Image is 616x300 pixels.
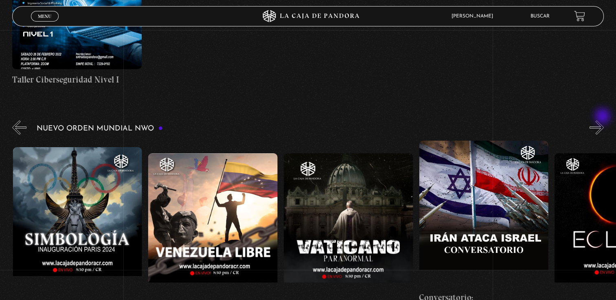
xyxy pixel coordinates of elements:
button: Previous [12,120,26,135]
a: View your shopping cart [574,11,585,22]
a: Buscar [531,14,550,19]
h4: Taller Ciberseguridad Nivel I [12,73,142,86]
span: Menu [38,14,51,19]
h3: Nuevo Orden Mundial NWO [37,125,163,133]
button: Next [590,120,604,135]
span: Cerrar [35,21,54,26]
span: [PERSON_NAME] [447,14,501,19]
